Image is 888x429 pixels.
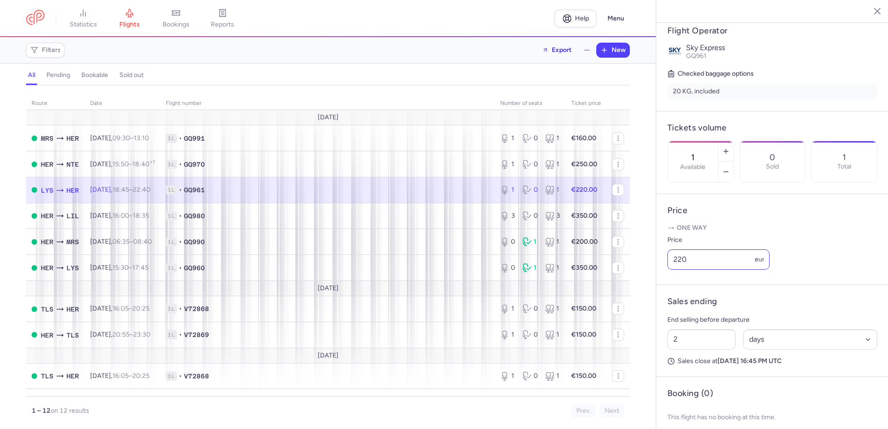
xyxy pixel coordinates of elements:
[552,46,572,53] span: Export
[500,304,515,313] div: 1
[90,264,149,272] span: [DATE],
[153,8,199,29] a: bookings
[545,263,560,273] div: 1
[112,331,130,338] time: 20:55
[184,134,205,143] span: GQ991
[66,330,79,340] span: TLS
[112,160,129,168] time: 15:50
[132,264,149,272] time: 17:45
[163,20,189,29] span: bookings
[112,264,149,272] span: –
[112,372,129,380] time: 16:05
[500,185,515,195] div: 1
[112,238,152,246] span: –
[667,249,770,270] input: ---
[166,330,177,339] span: 1L
[500,134,515,143] div: 1
[119,71,144,79] h4: sold out
[522,185,537,195] div: 0
[571,160,597,168] strong: €250.00
[545,237,560,247] div: 1
[667,26,877,36] h4: Flight Operator
[112,372,150,380] span: –
[686,52,706,60] span: GQ961
[500,211,515,221] div: 3
[500,237,515,247] div: 0
[112,160,155,168] span: –
[66,185,79,195] span: HER
[545,211,560,221] div: 3
[179,263,182,273] span: •
[184,211,205,221] span: GQ980
[522,330,537,339] div: 0
[179,160,182,169] span: •
[600,404,624,418] button: Next
[133,331,150,338] time: 23:30
[184,263,205,273] span: GQ960
[184,371,209,381] span: V72868
[90,134,149,142] span: [DATE],
[166,237,177,247] span: 1L
[500,371,515,381] div: 1
[66,263,79,273] span: LYS
[112,212,149,220] span: –
[90,238,152,246] span: [DATE],
[571,331,596,338] strong: €150.00
[184,185,205,195] span: GQ961
[112,186,150,194] span: –
[90,160,155,168] span: [DATE],
[42,46,61,54] span: Filters
[211,20,234,29] span: reports
[41,185,53,195] span: LYS
[179,211,182,221] span: •
[571,264,597,272] strong: €350.00
[522,134,537,143] div: 0
[133,238,152,246] time: 08:40
[837,163,851,170] p: Total
[571,186,597,194] strong: €220.00
[571,305,596,312] strong: €150.00
[597,43,629,57] button: New
[112,134,149,142] span: –
[179,304,182,313] span: •
[132,372,150,380] time: 20:25
[571,134,596,142] strong: €160.00
[667,223,877,233] p: One way
[667,205,877,216] h4: Price
[536,43,578,58] button: Export
[179,185,182,195] span: •
[106,8,153,29] a: flights
[166,185,177,195] span: 1L
[166,371,177,381] span: 1L
[26,10,45,27] a: CitizenPlane red outlined logo
[318,285,339,292] span: [DATE]
[667,234,770,246] label: Price
[112,305,129,312] time: 16:05
[41,237,53,247] span: HER
[66,237,79,247] span: MRS
[160,97,495,110] th: Flight number
[575,15,589,22] span: Help
[134,134,149,142] time: 13:10
[755,255,764,263] span: eur
[522,160,537,169] div: 0
[179,237,182,247] span: •
[602,10,630,27] button: Menu
[132,160,155,168] time: 18:40
[90,186,150,194] span: [DATE],
[566,97,607,110] th: Ticket price
[28,71,35,79] h4: all
[522,371,537,381] div: 0
[718,357,782,365] strong: [DATE] 16:45 PM UTC
[85,97,160,110] th: date
[41,211,53,221] span: HER
[571,238,598,246] strong: €200.00
[66,304,79,314] span: HER
[119,20,140,29] span: flights
[500,330,515,339] div: 1
[112,305,150,312] span: –
[522,211,537,221] div: 0
[132,305,150,312] time: 20:25
[184,330,209,339] span: V72869
[90,372,150,380] span: [DATE],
